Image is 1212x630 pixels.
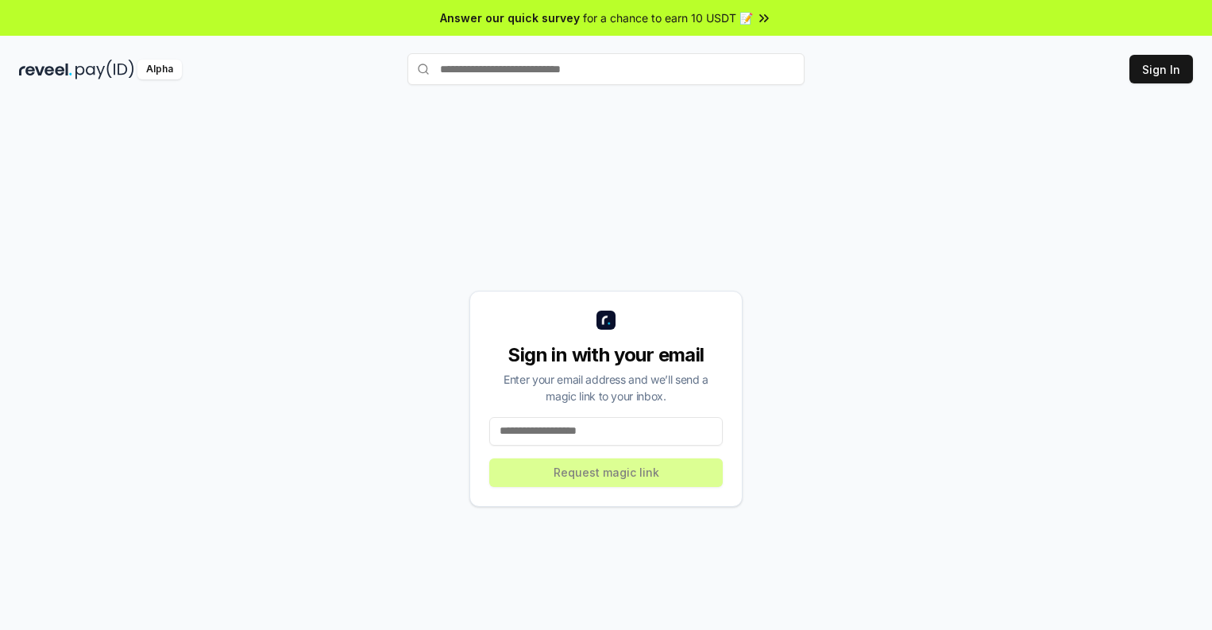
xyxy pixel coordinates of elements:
[137,60,182,79] div: Alpha
[75,60,134,79] img: pay_id
[596,311,616,330] img: logo_small
[489,371,723,404] div: Enter your email address and we’ll send a magic link to your inbox.
[583,10,753,26] span: for a chance to earn 10 USDT 📝
[19,60,72,79] img: reveel_dark
[489,342,723,368] div: Sign in with your email
[440,10,580,26] span: Answer our quick survey
[1129,55,1193,83] button: Sign In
